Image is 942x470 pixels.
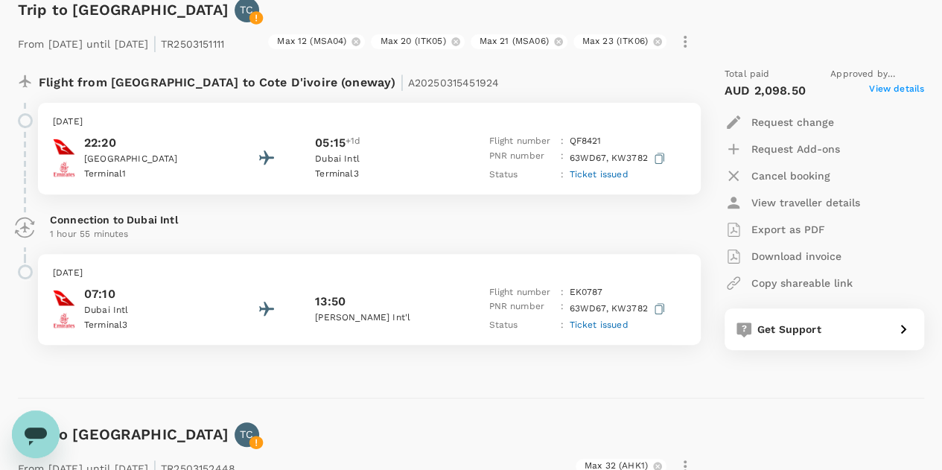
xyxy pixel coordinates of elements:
button: Export as PDF [725,216,825,243]
span: A20250315451924 [408,77,499,89]
button: Request change [725,109,834,136]
p: Terminal 1 [84,167,218,182]
p: Request change [751,115,834,130]
button: Request Add-ons [725,136,840,162]
img: Emirates [53,309,75,331]
p: Status [488,168,554,182]
p: From [DATE] until [DATE] TR2503151111 [18,28,224,55]
p: 1 hour 55 minutes [50,227,689,242]
p: Export as PDF [751,222,825,237]
p: 05:15 [315,134,346,152]
p: 63WD67, KW3782 [569,149,667,168]
iframe: Button to launch messaging window [12,410,60,458]
p: [GEOGRAPHIC_DATA] [84,152,218,167]
p: Download invoice [751,249,841,264]
img: Emirates [53,158,75,180]
p: Flight number [488,285,554,300]
div: Max 12 (MSA04) [268,34,365,49]
p: Status [488,318,554,333]
p: Connection to Dubai Intl [50,212,689,227]
span: Total paid [725,67,770,82]
span: | [399,72,404,92]
span: | [153,33,157,54]
img: Qantas Airways [53,136,75,158]
p: TC [240,2,253,17]
p: Terminal 3 [315,167,449,182]
span: Ticket issued [569,169,628,180]
p: View traveller details [751,195,860,210]
p: Copy shareable link [751,276,853,290]
button: View traveller details [725,189,860,216]
p: Request Add-ons [751,142,840,156]
h6: Trip to [GEOGRAPHIC_DATA] [18,422,229,446]
p: QF 8421 [569,134,601,149]
p: 22:20 [84,134,218,152]
p: [DATE] [53,266,686,281]
p: : [560,285,563,300]
div: Max 23 (ITK06) [573,34,666,49]
span: Max 23 (ITK06) [573,35,657,48]
p: Flight from [GEOGRAPHIC_DATA] to Cote D'ivoire (oneway) [39,67,499,94]
p: PNR number [488,149,554,168]
p: Dubai Intl [84,303,218,318]
span: Get Support [757,323,821,335]
span: Approved by [830,67,924,82]
img: Qantas Airways [53,287,75,309]
p: 63WD67, KW3782 [569,299,667,318]
p: : [560,149,563,168]
div: Max 20 (ITK05) [371,34,464,49]
p: EK 0787 [569,285,602,300]
span: Max 12 (MSA04) [268,35,355,48]
button: Download invoice [725,243,841,270]
p: PNR number [488,299,554,318]
p: 13:50 [315,293,346,311]
p: [DATE] [53,115,686,130]
p: AUD 2,098.50 [725,82,806,100]
span: Max 20 (ITK05) [371,35,454,48]
p: 07:10 [84,285,218,303]
p: TC [240,427,253,442]
p: Terminal 3 [84,318,218,333]
p: Cancel booking [751,168,830,183]
span: +1d [346,134,360,152]
p: : [560,134,563,149]
div: Max 21 (MSA06) [471,34,567,49]
p: Dubai Intl [315,152,449,167]
p: : [560,168,563,182]
p: : [560,299,563,318]
span: Max 21 (MSA06) [471,35,558,48]
p: [PERSON_NAME] Int'l [315,311,449,325]
span: Ticket issued [569,320,628,330]
button: Copy shareable link [725,270,853,296]
p: : [560,318,563,333]
button: Cancel booking [725,162,830,189]
span: View details [869,82,924,100]
p: Flight number [488,134,554,149]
